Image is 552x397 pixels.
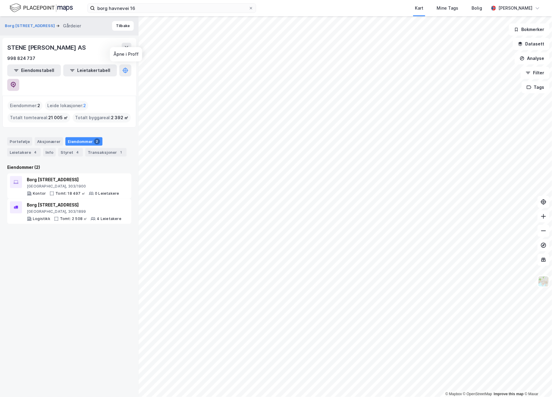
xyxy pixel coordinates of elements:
a: Mapbox [445,392,462,396]
div: Kontrollprogram for chat [522,368,552,397]
button: Tilbake [112,21,134,31]
div: [GEOGRAPHIC_DATA], 303/1899 [27,209,121,214]
div: Borg [STREET_ADDRESS] [27,176,119,183]
div: 0 Leietakere [95,191,119,196]
div: 998 824 737 [7,55,35,62]
img: Z [538,276,549,287]
iframe: Chat Widget [522,368,552,397]
button: Leietakertabell [63,64,117,76]
div: 1 [118,149,124,155]
button: Analyse [515,52,550,64]
div: Leietakere [7,148,41,157]
a: OpenStreetMap [463,392,492,396]
div: [PERSON_NAME] [498,5,533,12]
div: Logistikk [33,216,50,221]
div: Totalt tomteareal : [8,113,70,123]
div: Kontor [33,191,46,196]
button: Datasett [513,38,550,50]
span: 2 [37,102,40,109]
button: Eiendomstabell [7,64,61,76]
div: Kart [415,5,423,12]
div: Tomt: 18 497 ㎡ [55,191,85,196]
div: Borg [STREET_ADDRESS] [27,201,121,209]
div: Leide lokasjoner : [45,101,88,110]
div: Styret [58,148,83,157]
span: 2 392 ㎡ [111,114,128,121]
div: [GEOGRAPHIC_DATA], 303/1900 [27,184,119,189]
div: 4 Leietakere [97,216,121,221]
div: Mine Tags [437,5,458,12]
div: Eiendommer [65,137,102,146]
button: Tags [522,81,550,93]
span: 21 005 ㎡ [48,114,68,121]
input: Søk på adresse, matrikkel, gårdeiere, leietakere eller personer [95,4,249,13]
button: Filter [521,67,550,79]
div: Transaksjoner [85,148,127,157]
div: 4 [74,149,80,155]
div: STENE [PERSON_NAME] AS [7,43,87,52]
a: Improve this map [494,392,524,396]
button: Bokmerker [509,23,550,36]
div: Bolig [472,5,482,12]
div: Totalt byggareal : [73,113,131,123]
div: Info [43,148,56,157]
div: Eiendommer (2) [7,164,131,171]
div: Gårdeier [63,22,81,29]
div: Portefølje [7,137,32,146]
div: 2 [94,138,100,144]
div: Aksjonærer [35,137,63,146]
div: Tomt: 2 508 ㎡ [60,216,87,221]
div: 4 [32,149,38,155]
img: logo.f888ab2527a4732fd821a326f86c7f29.svg [10,3,73,13]
button: Borg [STREET_ADDRESS] [5,23,56,29]
span: 2 [83,102,86,109]
div: Eiendommer : [8,101,42,110]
